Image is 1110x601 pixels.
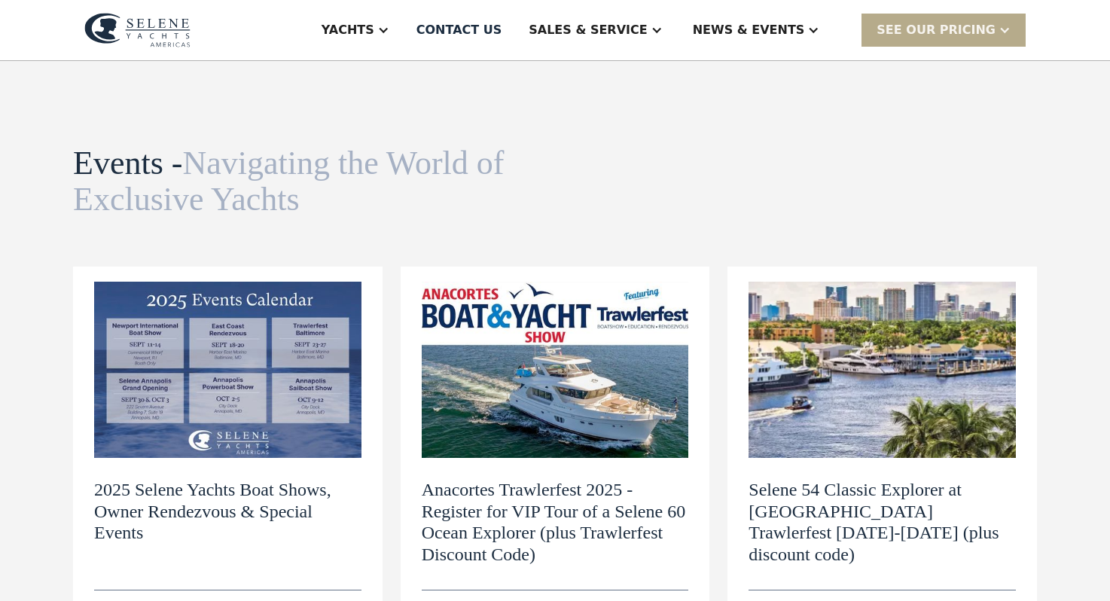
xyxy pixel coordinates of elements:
[416,21,502,39] div: Contact US
[84,13,191,47] img: logo
[422,479,689,566] h2: Anacortes Trawlerfest 2025 - Register for VIP Tour of a Selene 60 Ocean Explorer (plus Trawlerfes...
[861,14,1026,46] div: SEE Our Pricing
[94,479,361,544] h2: 2025 Selene Yachts Boat Shows, Owner Rendezvous & Special Events
[693,21,805,39] div: News & EVENTS
[529,21,647,39] div: Sales & Service
[877,21,996,39] div: SEE Our Pricing
[749,479,1016,566] h2: Selene 54 Classic Explorer at [GEOGRAPHIC_DATA] Trawlerfest [DATE]-[DATE] (plus discount code)
[322,21,374,39] div: Yachts
[73,145,508,218] h1: Events -
[73,145,504,218] span: Navigating the World of Exclusive Yachts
